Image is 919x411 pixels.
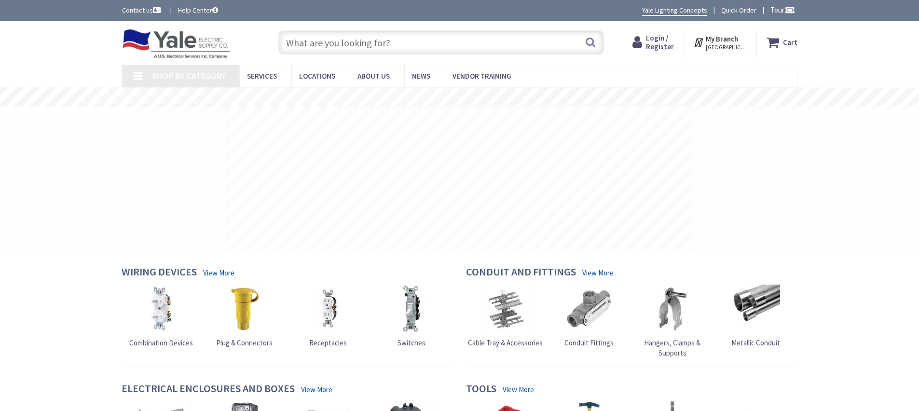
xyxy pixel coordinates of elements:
[247,71,277,81] span: Services
[644,338,700,357] span: Hangers, Clamps & Supports
[122,29,231,59] img: Yale Electric Supply Co.
[706,34,738,43] strong: My Branch
[152,70,226,82] span: Shop By Category
[466,383,496,397] h4: Tools
[468,338,543,347] span: Cable Tray & Accessories
[466,266,576,280] h4: Conduit and Fittings
[503,384,534,395] a: View More
[646,33,674,51] span: Login / Register
[731,338,780,347] span: Metallic Conduit
[278,30,604,55] input: What are you looking for?
[387,285,436,333] img: Switches
[216,338,273,347] span: Plug & Connectors
[468,285,543,348] a: Cable Tray & Accessories Cable Tray & Accessories
[309,338,347,347] span: Receptacles
[481,285,530,333] img: Cable Tray & Accessories
[122,266,197,280] h4: Wiring Devices
[398,338,425,347] span: Switches
[693,34,747,51] div: My Branch [GEOGRAPHIC_DATA], [GEOGRAPHIC_DATA]
[582,268,614,278] a: View More
[357,71,390,81] span: About Us
[564,285,614,348] a: Conduit Fittings Conduit Fittings
[642,5,707,16] a: Yale Lighting Concepts
[731,285,780,348] a: Metallic Conduit Metallic Conduit
[304,285,352,348] a: Receptacles Receptacles
[770,5,795,14] span: Tour
[633,285,712,358] a: Hangers, Clamps & Supports Hangers, Clamps & Supports
[632,34,674,51] a: Login / Register
[129,338,193,347] span: Combination Devices
[304,285,352,333] img: Receptacles
[648,285,697,333] img: Hangers, Clamps & Supports
[453,71,511,81] span: Vendor Training
[387,285,436,348] a: Switches Switches
[565,285,613,333] img: Conduit Fittings
[767,34,797,51] a: Cart
[129,285,193,348] a: Combination Devices Combination Devices
[122,383,295,397] h4: Electrical Enclosures and Boxes
[299,71,335,81] span: Locations
[412,71,430,81] span: News
[732,285,780,333] img: Metallic Conduit
[216,285,273,348] a: Plug & Connectors Plug & Connectors
[564,338,614,347] span: Conduit Fittings
[122,5,163,15] a: Contact us
[301,384,332,395] a: View More
[706,43,747,51] span: [GEOGRAPHIC_DATA], [GEOGRAPHIC_DATA]
[220,285,269,333] img: Plug & Connectors
[783,34,797,51] strong: Cart
[137,285,185,333] img: Combination Devices
[203,268,234,278] a: View More
[178,5,218,15] a: Help Center
[721,5,756,15] a: Quick Order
